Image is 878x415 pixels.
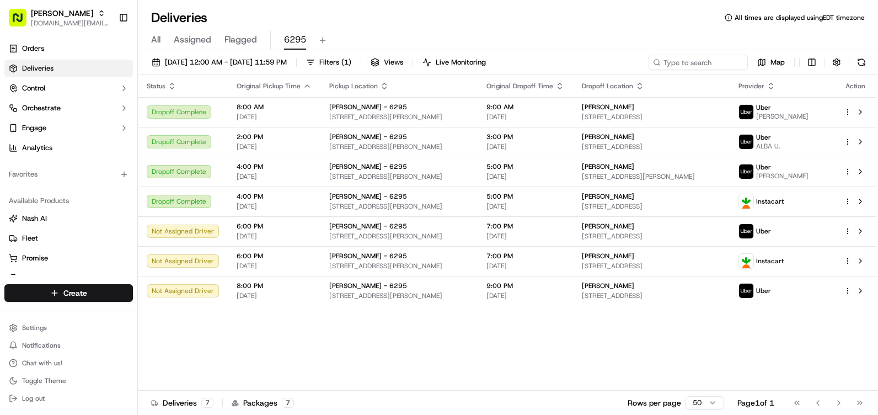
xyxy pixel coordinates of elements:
[329,162,407,171] span: [PERSON_NAME] - 6295
[582,202,721,211] span: [STREET_ADDRESS]
[151,33,160,46] span: All
[232,397,294,408] div: Packages
[756,133,771,142] span: Uber
[756,286,771,295] span: Uber
[4,166,133,183] div: Favorites
[31,19,110,28] span: [DOMAIN_NAME][EMAIL_ADDRESS][PERSON_NAME][DOMAIN_NAME]
[4,230,133,247] button: Fleet
[756,142,780,151] span: ALBA U.
[582,82,633,91] span: Dropoff Location
[4,119,133,137] button: Engage
[770,57,785,67] span: Map
[384,57,403,67] span: Views
[237,162,312,171] span: 4:00 PM
[9,253,129,263] a: Promise
[756,172,809,180] span: [PERSON_NAME]
[4,269,133,287] button: Product Catalog
[486,252,564,260] span: 7:00 PM
[22,376,66,385] span: Toggle Theme
[329,192,407,201] span: [PERSON_NAME] - 6295
[329,132,407,141] span: [PERSON_NAME] - 6295
[738,82,764,91] span: Provider
[486,172,564,181] span: [DATE]
[4,391,133,406] button: Log out
[22,359,62,368] span: Chat with us!
[201,398,213,408] div: 7
[165,57,287,67] span: [DATE] 12:00 AM - [DATE] 11:59 PM
[329,103,407,111] span: [PERSON_NAME] - 6295
[22,253,48,263] span: Promise
[486,142,564,151] span: [DATE]
[486,103,564,111] span: 9:00 AM
[4,249,133,267] button: Promise
[582,142,721,151] span: [STREET_ADDRESS]
[237,113,312,121] span: [DATE]
[739,135,753,149] img: profile_uber_ahold_partner.png
[649,55,748,70] input: Type to search
[486,132,564,141] span: 3:00 PM
[224,33,257,46] span: Flagged
[4,373,133,389] button: Toggle Theme
[436,57,486,67] span: Live Monitoring
[756,227,771,236] span: Uber
[22,394,45,403] span: Log out
[319,57,351,67] span: Filters
[237,82,301,91] span: Original Pickup Time
[582,291,721,300] span: [STREET_ADDRESS]
[237,202,312,211] span: [DATE]
[417,55,491,70] button: Live Monitoring
[237,252,312,260] span: 6:00 PM
[22,214,47,224] span: Nash AI
[486,82,553,91] span: Original Dropoff Time
[22,273,75,283] span: Product Catalog
[582,162,634,171] span: [PERSON_NAME]
[582,172,721,181] span: [STREET_ADDRESS][PERSON_NAME]
[329,281,407,290] span: [PERSON_NAME] - 6295
[329,291,469,300] span: [STREET_ADDRESS][PERSON_NAME]
[4,60,133,77] a: Deliveries
[582,281,634,290] span: [PERSON_NAME]
[739,164,753,179] img: profile_uber_ahold_partner.png
[756,197,784,206] span: Instacart
[735,13,865,22] span: All times are displayed using EDT timezone
[22,233,38,243] span: Fleet
[329,202,469,211] span: [STREET_ADDRESS][PERSON_NAME]
[582,192,634,201] span: [PERSON_NAME]
[4,284,133,302] button: Create
[22,323,47,332] span: Settings
[22,103,61,113] span: Orchestrate
[739,224,753,238] img: profile_uber_ahold_partner.png
[9,273,129,283] a: Product Catalog
[4,4,114,31] button: [PERSON_NAME][DOMAIN_NAME][EMAIL_ADDRESS][PERSON_NAME][DOMAIN_NAME]
[582,262,721,270] span: [STREET_ADDRESS]
[486,291,564,300] span: [DATE]
[151,397,213,408] div: Deliveries
[63,288,87,299] span: Create
[628,397,681,408] p: Rows per page
[582,252,634,260] span: [PERSON_NAME]
[4,210,133,227] button: Nash AI
[22,63,53,73] span: Deliveries
[4,99,133,117] button: Orchestrate
[844,82,867,91] div: Action
[174,33,211,46] span: Assigned
[22,143,52,153] span: Analytics
[582,232,721,241] span: [STREET_ADDRESS]
[486,192,564,201] span: 5:00 PM
[756,112,809,121] span: [PERSON_NAME]
[329,172,469,181] span: [STREET_ADDRESS][PERSON_NAME]
[237,281,312,290] span: 8:00 PM
[854,55,869,70] button: Refresh
[147,55,292,70] button: [DATE] 12:00 AM - [DATE] 11:59 PM
[237,132,312,141] span: 2:00 PM
[329,232,469,241] span: [STREET_ADDRESS][PERSON_NAME]
[237,172,312,181] span: [DATE]
[756,163,771,172] span: Uber
[582,132,634,141] span: [PERSON_NAME]
[341,57,351,67] span: ( 1 )
[486,281,564,290] span: 9:00 PM
[739,254,753,268] img: profile_instacart_ahold_partner.png
[237,103,312,111] span: 8:00 AM
[22,83,45,93] span: Control
[486,262,564,270] span: [DATE]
